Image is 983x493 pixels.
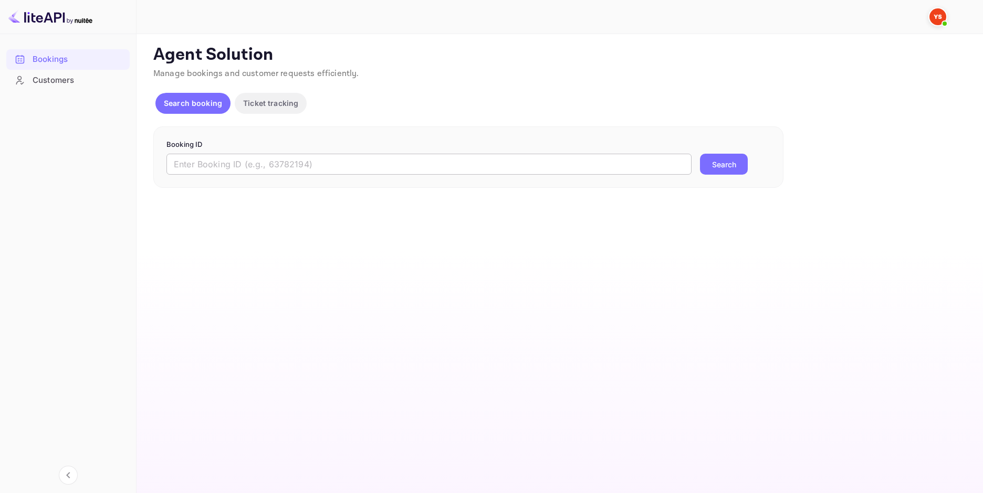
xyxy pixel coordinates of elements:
img: LiteAPI logo [8,8,92,25]
div: Customers [6,70,130,91]
p: Booking ID [166,140,770,150]
p: Search booking [164,98,222,109]
a: Bookings [6,49,130,69]
button: Collapse navigation [59,466,78,485]
p: Agent Solution [153,45,964,66]
input: Enter Booking ID (e.g., 63782194) [166,154,692,175]
img: Yandex Support [929,8,946,25]
a: Customers [6,70,130,90]
button: Search [700,154,748,175]
div: Bookings [33,53,124,66]
p: Ticket tracking [243,98,298,109]
span: Manage bookings and customer requests efficiently. [153,68,359,79]
div: Bookings [6,49,130,70]
div: Customers [33,74,124,87]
